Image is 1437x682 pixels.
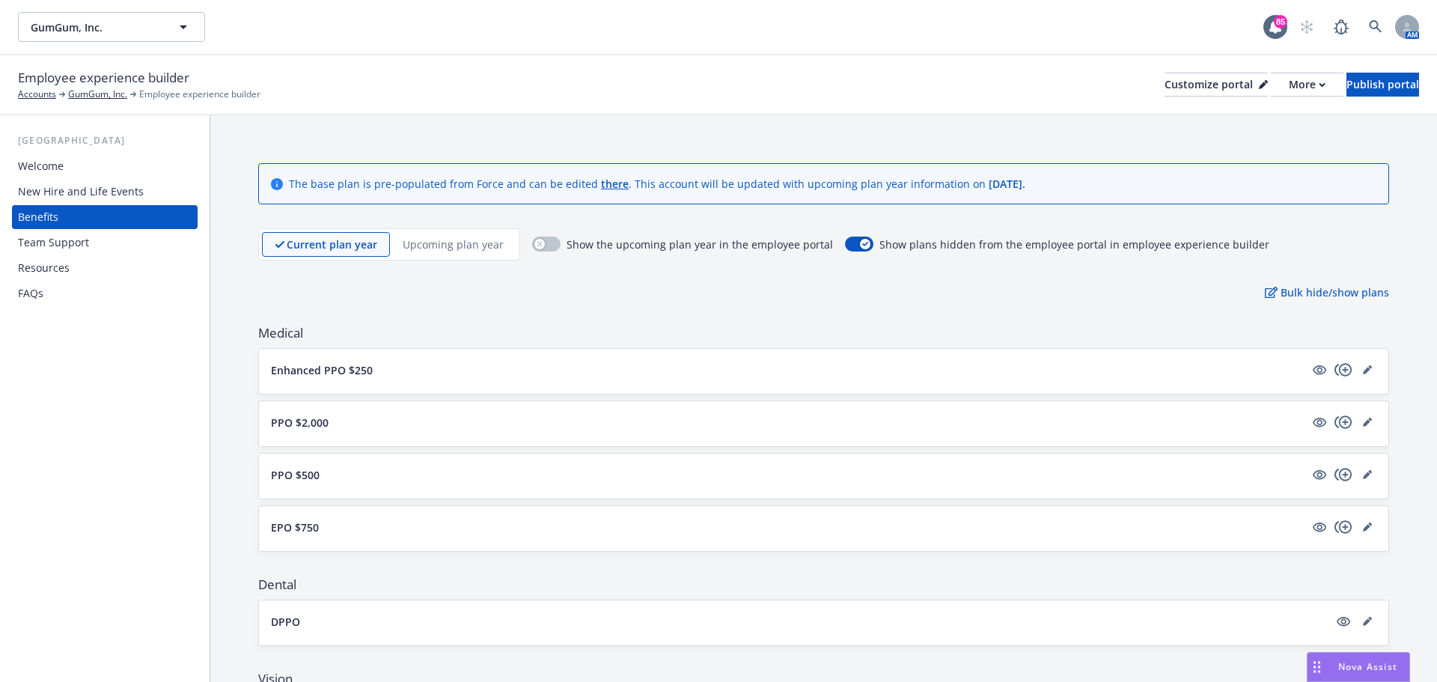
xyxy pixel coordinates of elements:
a: Welcome [12,154,198,178]
button: More [1271,73,1343,97]
span: The base plan is pre-populated from Force and can be edited [289,177,601,191]
div: FAQs [18,281,43,305]
div: New Hire and Life Events [18,180,144,204]
a: New Hire and Life Events [12,180,198,204]
a: Team Support [12,231,198,255]
div: [GEOGRAPHIC_DATA] [12,133,198,148]
div: Drag to move [1308,653,1326,681]
a: editPencil [1358,413,1376,431]
a: copyPlus [1334,466,1352,484]
span: Nova Assist [1338,660,1397,673]
button: Customize portal [1165,73,1268,97]
a: editPencil [1358,612,1376,630]
a: Accounts [18,88,56,101]
button: PPO $500 [271,467,1305,483]
p: EPO $750 [271,520,319,535]
a: visible [1311,361,1328,379]
span: Employee experience builder [18,68,189,88]
p: Upcoming plan year [403,237,504,252]
a: editPencil [1358,466,1376,484]
div: 85 [1274,15,1287,28]
a: visible [1334,612,1352,630]
span: Employee experience builder [139,88,260,101]
div: Team Support [18,231,89,255]
a: GumGum, Inc. [68,88,127,101]
p: PPO $500 [271,467,320,483]
a: copyPlus [1334,518,1352,536]
span: Dental [258,576,1389,594]
span: . This account will be updated with upcoming plan year information on [629,177,989,191]
button: Enhanced PPO $250 [271,362,1305,378]
a: copyPlus [1334,361,1352,379]
span: Show plans hidden from the employee portal in employee experience builder [879,237,1269,252]
a: Benefits [12,205,198,229]
button: Nova Assist [1307,652,1410,682]
a: visible [1311,518,1328,536]
a: Search [1361,12,1391,42]
div: Customize portal [1165,73,1268,96]
a: editPencil [1358,361,1376,379]
p: Enhanced PPO $250 [271,362,373,378]
span: Show the upcoming plan year in the employee portal [567,237,833,252]
button: Publish portal [1346,73,1419,97]
a: there [601,177,629,191]
span: [DATE] . [989,177,1025,191]
button: GumGum, Inc. [18,12,205,42]
span: Medical [258,324,1389,342]
p: DPPO [271,614,300,630]
a: FAQs [12,281,198,305]
button: DPPO [271,614,1328,630]
a: Resources [12,256,198,280]
a: visible [1311,466,1328,484]
a: visible [1311,413,1328,431]
p: Bulk hide/show plans [1265,284,1389,300]
a: editPencil [1358,518,1376,536]
p: Current plan year [287,237,377,252]
div: Publish portal [1346,73,1419,96]
div: Resources [18,256,70,280]
a: Report a Bug [1326,12,1356,42]
button: PPO $2,000 [271,415,1305,430]
p: PPO $2,000 [271,415,329,430]
a: copyPlus [1334,413,1352,431]
a: Start snowing [1292,12,1322,42]
div: Welcome [18,154,64,178]
div: Benefits [18,205,58,229]
button: EPO $750 [271,520,1305,535]
div: More [1289,73,1325,96]
span: GumGum, Inc. [31,19,160,35]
